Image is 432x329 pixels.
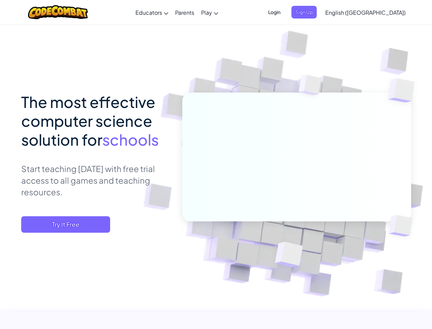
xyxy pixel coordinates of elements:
[28,5,88,19] img: CodeCombat logo
[198,3,222,22] a: Play
[21,216,110,233] button: Try It Free
[264,6,285,19] button: Login
[135,9,162,16] span: Educators
[291,6,317,19] button: Sign Up
[172,3,198,22] a: Parents
[322,3,409,22] a: English ([GEOGRAPHIC_DATA])
[21,92,155,149] span: The most effective computer science solution for
[286,61,335,112] img: Overlap cubes
[258,227,319,284] img: Overlap cubes
[325,9,406,16] span: English ([GEOGRAPHIC_DATA])
[102,130,159,149] span: schools
[201,9,212,16] span: Play
[377,201,429,251] img: Overlap cubes
[21,163,172,198] p: Start teaching [DATE] with free trial access to all games and teaching resources.
[132,3,172,22] a: Educators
